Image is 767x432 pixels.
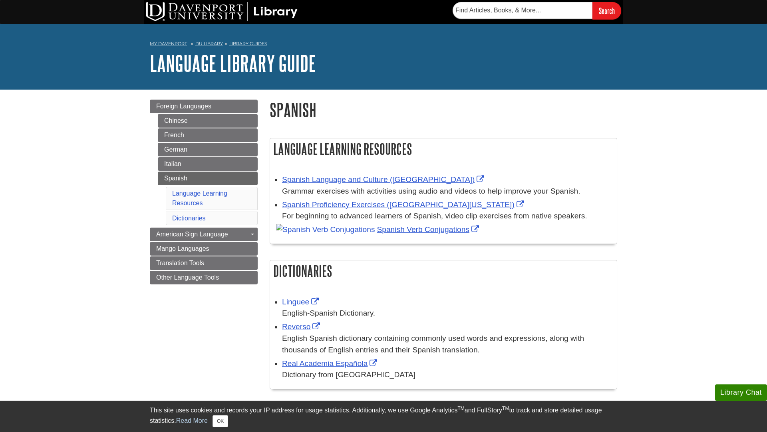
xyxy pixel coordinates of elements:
h2: Language Learning Resources [270,138,617,160]
a: Link opens in new window [282,175,486,184]
a: Spanish [158,172,258,185]
a: Mango Languages [150,242,258,256]
a: Translation Tools [150,256,258,270]
div: For beginning to advanced learners of Spanish, video clip exercises from native speakers. [282,210,613,222]
button: Library Chat [715,384,767,401]
div: English Spanish dictionary containing commonly used words and expressions, along with thousands o... [282,333,613,356]
sup: TM [457,406,464,411]
span: Mango Languages [156,245,209,252]
img: DU Library [146,2,298,21]
span: Other Language Tools [156,274,219,281]
a: DU Library [195,41,223,46]
button: Close [213,415,228,427]
span: Foreign Languages [156,103,211,110]
div: This site uses cookies and records your IP address for usage statistics. Additionally, we use Goo... [150,406,617,427]
span: American Sign Language [156,231,228,238]
a: Link opens in new window [282,298,321,306]
a: American Sign Language [150,228,258,241]
h2: Dictionaries [270,260,617,282]
div: Dictionary from [GEOGRAPHIC_DATA] [282,369,613,381]
input: Find Articles, Books, & More... [453,2,592,19]
a: Link opens in new window [282,200,526,209]
a: Link opens in new window [282,359,379,368]
a: French [158,128,258,142]
a: German [158,143,258,156]
nav: breadcrumb [150,38,617,51]
span: Translation Tools [156,260,204,266]
h1: Spanish [270,100,617,120]
a: Library Guides [229,41,267,46]
form: Searches DU Library's articles, books, and more [453,2,621,19]
a: Dictionaries [172,215,206,222]
a: Foreign Languages [150,100,258,113]
a: Link opens in new window [282,322,322,331]
input: Search [592,2,621,19]
div: Guide Page Menu [150,100,258,284]
div: English-Spanish Dictionary. [282,308,613,319]
img: Spanish Verb Conjugations [276,224,375,236]
sup: TM [502,406,509,411]
a: Other Language Tools [150,271,258,284]
a: My Davenport [150,40,187,47]
a: Link opens in new window [377,225,481,234]
a: Language Library Guide [150,51,316,76]
a: Italian [158,157,258,171]
a: Chinese [158,114,258,128]
div: Grammar exercises with activities using audio and videos to help improve your Spanish. [282,186,613,197]
a: Read More [176,417,208,424]
a: Language Learning Resources [172,190,227,206]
